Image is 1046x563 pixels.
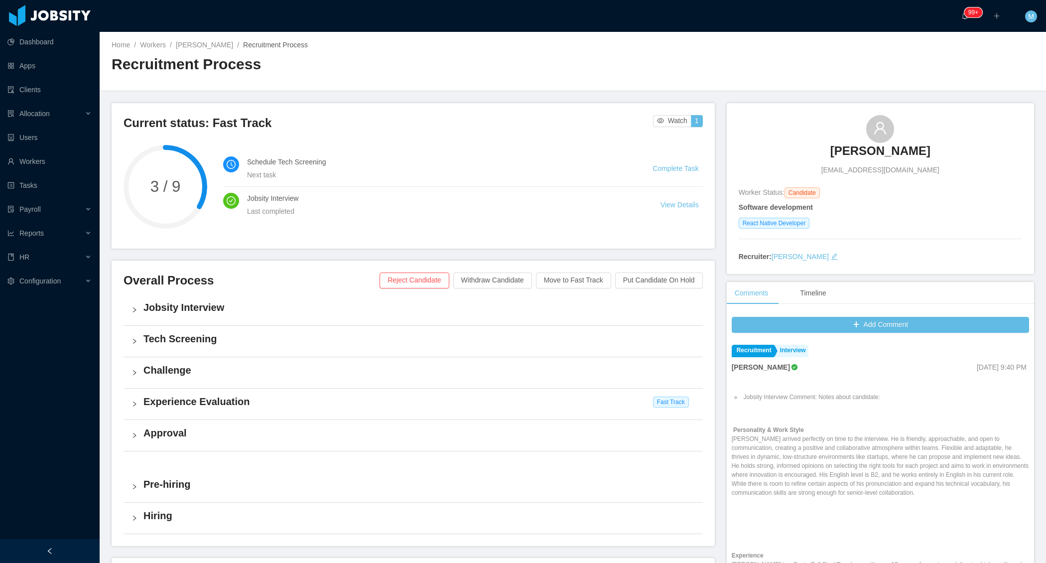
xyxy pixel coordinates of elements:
[7,175,92,195] a: icon: profileTasks
[131,515,137,521] i: icon: right
[732,345,774,357] a: Recruitment
[124,115,653,131] h3: Current status: Fast Track
[112,54,573,75] h2: Recruitment Process
[124,179,207,194] span: 3 / 9
[733,426,804,433] strong: Personality & Work Style
[124,326,703,357] div: icon: rightTech Screening
[7,128,92,147] a: icon: robotUsers
[7,151,92,171] a: icon: userWorkers
[739,253,772,261] strong: Recruiter:
[143,300,695,314] h4: Jobsity Interview
[660,201,699,209] a: View Details
[739,188,784,196] span: Worker Status:
[727,282,777,304] div: Comments
[143,426,695,440] h4: Approval
[7,254,14,261] i: icon: book
[772,253,829,261] a: [PERSON_NAME]
[7,32,92,52] a: icon: pie-chartDashboard
[784,187,820,198] span: Candidate
[143,477,695,491] h4: Pre-hiring
[453,273,532,288] button: Withdraw Candidate
[19,277,61,285] span: Configuration
[653,397,689,408] span: Fast Track
[134,41,136,49] span: /
[7,230,14,237] i: icon: line-chart
[247,156,629,167] h4: Schedule Tech Screening
[536,273,611,288] button: Move to Fast Track
[247,206,637,217] div: Last completed
[691,115,703,127] button: 1
[961,12,968,19] i: icon: bell
[739,203,813,211] strong: Software development
[7,80,92,100] a: icon: auditClients
[7,56,92,76] a: icon: appstoreApps
[7,206,14,213] i: icon: file-protect
[247,193,637,204] h4: Jobsity Interview
[964,7,982,17] sup: 2147
[19,205,41,213] span: Payroll
[124,471,703,502] div: icon: rightPre-hiring
[19,253,29,261] span: HR
[243,41,308,49] span: Recruitment Process
[131,370,137,376] i: icon: right
[131,484,137,490] i: icon: right
[124,294,703,325] div: icon: rightJobsity Interview
[830,143,930,159] h3: [PERSON_NAME]
[775,345,808,357] a: Interview
[873,121,887,135] i: icon: user
[739,218,810,229] span: React Native Developer
[131,401,137,407] i: icon: right
[821,165,939,175] span: [EMAIL_ADDRESS][DOMAIN_NAME]
[615,273,703,288] button: Put Candidate On Hold
[143,395,695,409] h4: Experience Evaluation
[830,143,930,165] a: [PERSON_NAME]
[176,41,233,49] a: [PERSON_NAME]
[653,164,698,172] a: Complete Task
[124,420,703,451] div: icon: rightApproval
[124,389,703,420] div: icon: rightExperience Evaluation
[977,363,1027,371] span: [DATE] 9:40 PM
[19,110,50,118] span: Allocation
[7,278,14,284] i: icon: setting
[7,110,14,117] i: icon: solution
[732,425,1029,497] p: [PERSON_NAME] arrived perfectly on time to the interview. He is friendly, approachable, and open ...
[1028,10,1034,22] span: M
[124,357,703,388] div: icon: rightChallenge
[131,307,137,313] i: icon: right
[237,41,239,49] span: /
[380,273,449,288] button: Reject Candidate
[732,552,764,559] strong: Experience
[112,41,130,49] a: Home
[742,393,1029,402] li: Jobsity Interview Comment: Notes about candidate:
[140,41,166,49] a: Workers
[170,41,172,49] span: /
[732,363,790,371] strong: [PERSON_NAME]
[732,317,1029,333] button: icon: plusAdd Comment
[792,282,834,304] div: Timeline
[143,509,695,523] h4: Hiring
[227,196,236,205] i: icon: check-circle
[227,160,236,169] i: icon: clock-circle
[993,12,1000,19] i: icon: plus
[131,432,137,438] i: icon: right
[143,332,695,346] h4: Tech Screening
[131,338,137,344] i: icon: right
[143,363,695,377] h4: Challenge
[653,115,691,127] button: icon: eyeWatch
[831,253,838,260] i: icon: edit
[124,273,380,288] h3: Overall Process
[124,503,703,534] div: icon: rightHiring
[247,169,629,180] div: Next task
[19,229,44,237] span: Reports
